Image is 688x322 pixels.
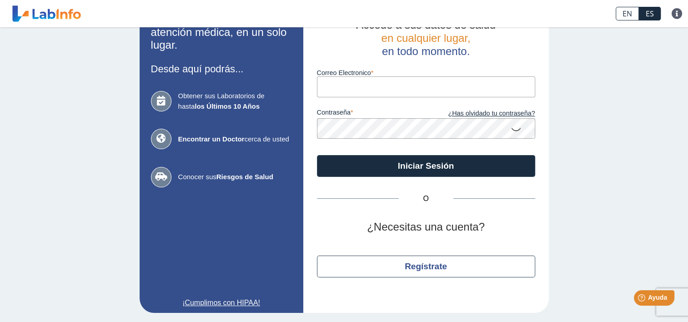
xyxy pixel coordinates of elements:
[178,135,245,143] b: Encontrar un Doctor
[178,91,292,111] span: Obtener sus Laboratorios de hasta
[151,63,292,75] h3: Desde aquí podrás...
[195,102,260,110] b: los Últimos 10 Años
[317,109,426,119] label: contraseña
[616,7,639,20] a: EN
[381,32,470,44] span: en cualquier lugar,
[382,45,470,57] span: en todo momento.
[317,256,535,277] button: Regístrate
[317,155,535,177] button: Iniciar Sesión
[151,13,292,52] h2: Todas sus necesidades de atención médica, en un solo lugar.
[151,297,292,308] a: ¡Cumplimos con HIPAA!
[178,134,292,145] span: cerca de usted
[317,69,535,76] label: Correo Electronico
[317,221,535,234] h2: ¿Necesitas una cuenta?
[216,173,273,181] b: Riesgos de Salud
[639,7,661,20] a: ES
[399,193,453,204] span: O
[178,172,292,182] span: Conocer sus
[607,287,678,312] iframe: Help widget launcher
[426,109,535,119] a: ¿Has olvidado tu contraseña?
